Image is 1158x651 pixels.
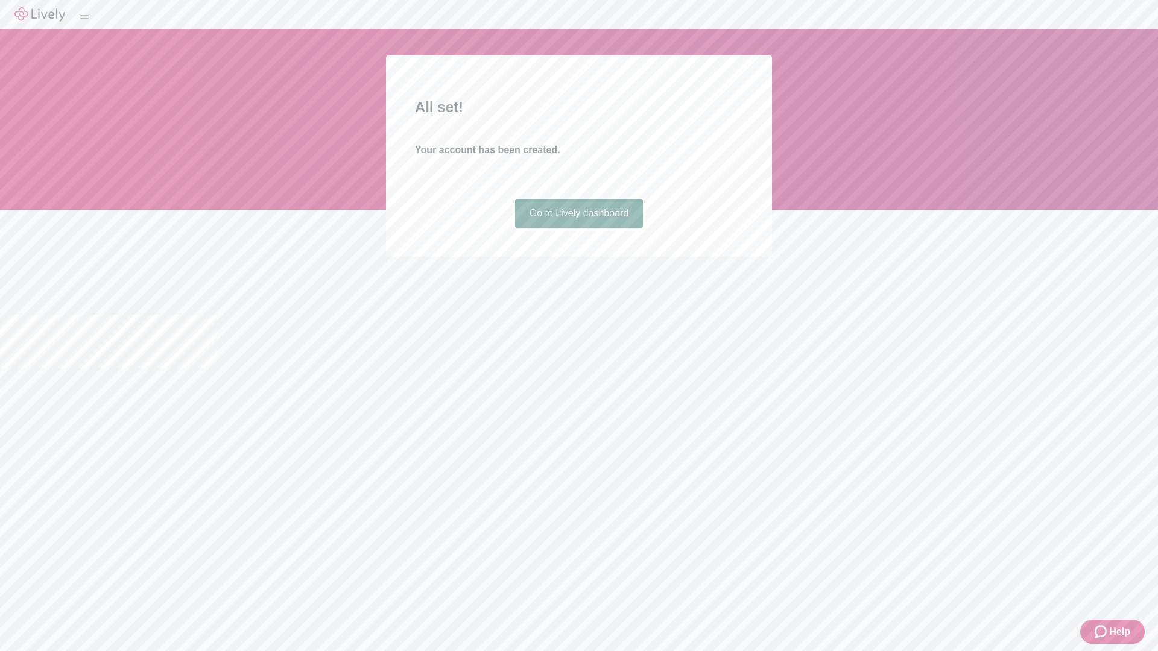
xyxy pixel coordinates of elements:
[1095,624,1109,639] svg: Zendesk support icon
[1080,620,1145,644] button: Zendesk support iconHelp
[1109,624,1130,639] span: Help
[415,96,743,118] h2: All set!
[515,199,644,228] a: Go to Lively dashboard
[80,15,89,19] button: Log out
[14,7,65,22] img: Lively
[415,143,743,157] h4: Your account has been created.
